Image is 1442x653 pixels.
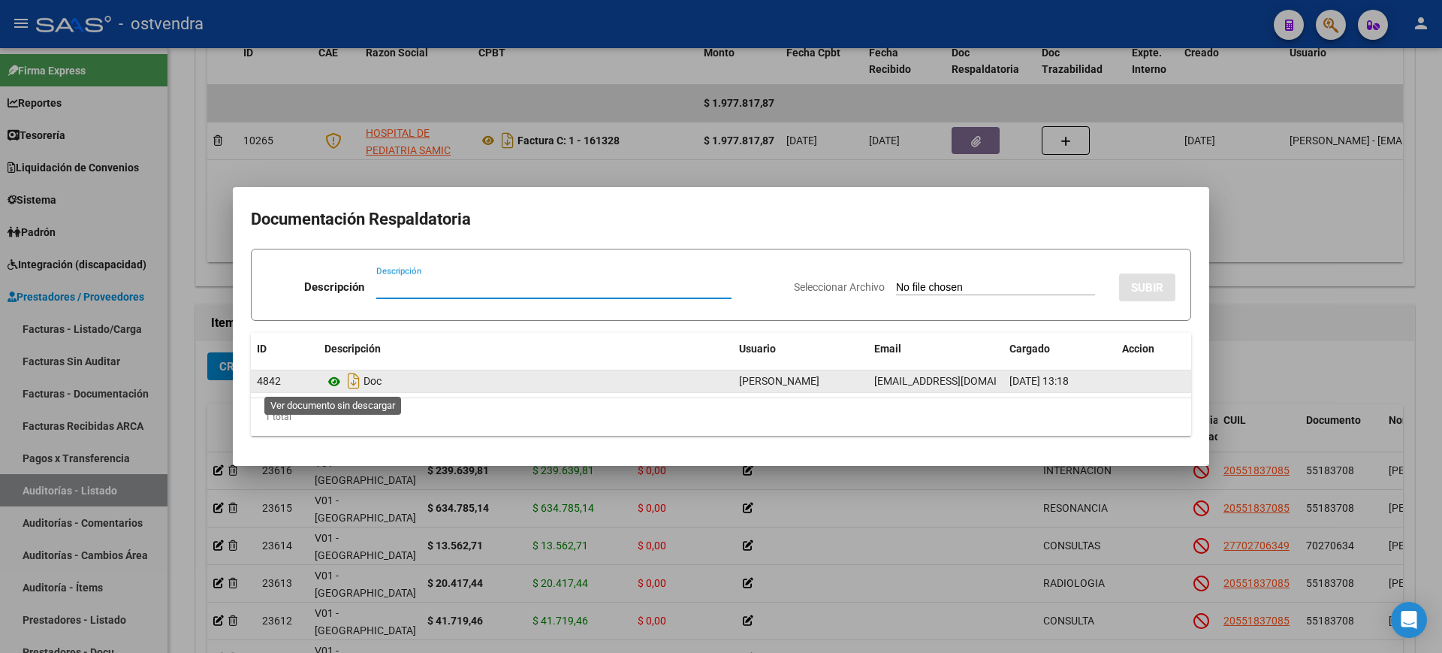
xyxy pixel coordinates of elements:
div: Doc [324,369,727,393]
datatable-header-cell: ID [251,333,318,365]
div: 1 total [251,398,1191,436]
i: Descargar documento [344,369,364,393]
span: Email [874,343,901,355]
span: Cargado [1009,343,1050,355]
span: Usuario [739,343,776,355]
datatable-header-cell: Usuario [733,333,868,365]
span: ID [257,343,267,355]
span: [PERSON_NAME] [739,375,819,387]
span: Accion [1122,343,1154,355]
datatable-header-cell: Descripción [318,333,733,365]
span: [EMAIL_ADDRESS][DOMAIN_NAME] [874,375,1041,387]
datatable-header-cell: Cargado [1003,333,1116,365]
span: [DATE] 13:18 [1009,375,1069,387]
div: Open Intercom Messenger [1391,602,1427,638]
h2: Documentación Respaldatoria [251,205,1191,234]
datatable-header-cell: Email [868,333,1003,365]
span: SUBIR [1131,281,1163,295]
span: Descripción [324,343,381,355]
span: 4842 [257,375,281,387]
p: Descripción [304,279,364,296]
button: SUBIR [1119,274,1175,301]
datatable-header-cell: Accion [1116,333,1191,365]
span: Seleccionar Archivo [794,281,885,293]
